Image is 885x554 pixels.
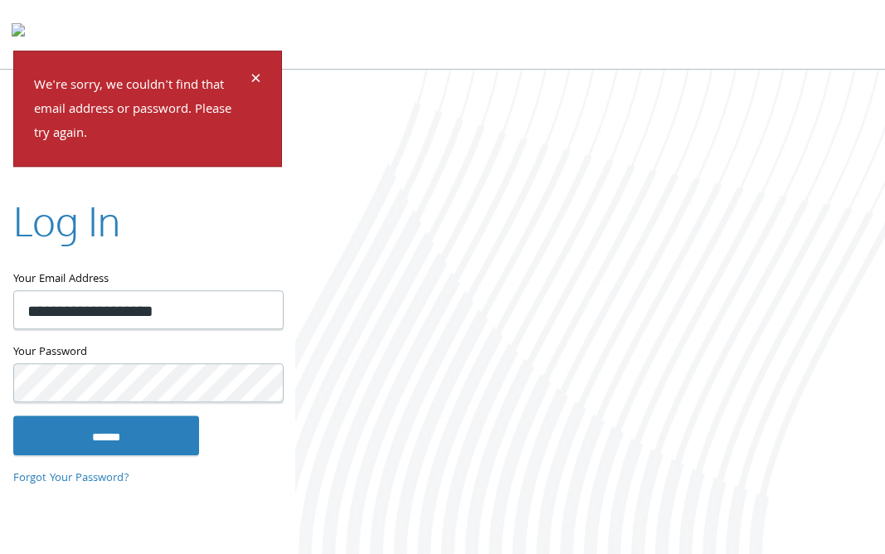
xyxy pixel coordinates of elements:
img: todyl-logo-dark.svg [12,17,25,51]
button: Dismiss alert [250,71,261,91]
label: Your Password [13,343,282,363]
a: Forgot Your Password? [13,469,129,488]
p: We're sorry, we couldn't find that email address or password. Please try again. [34,75,248,146]
span: × [250,65,261,97]
h2: Log In [13,194,120,250]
